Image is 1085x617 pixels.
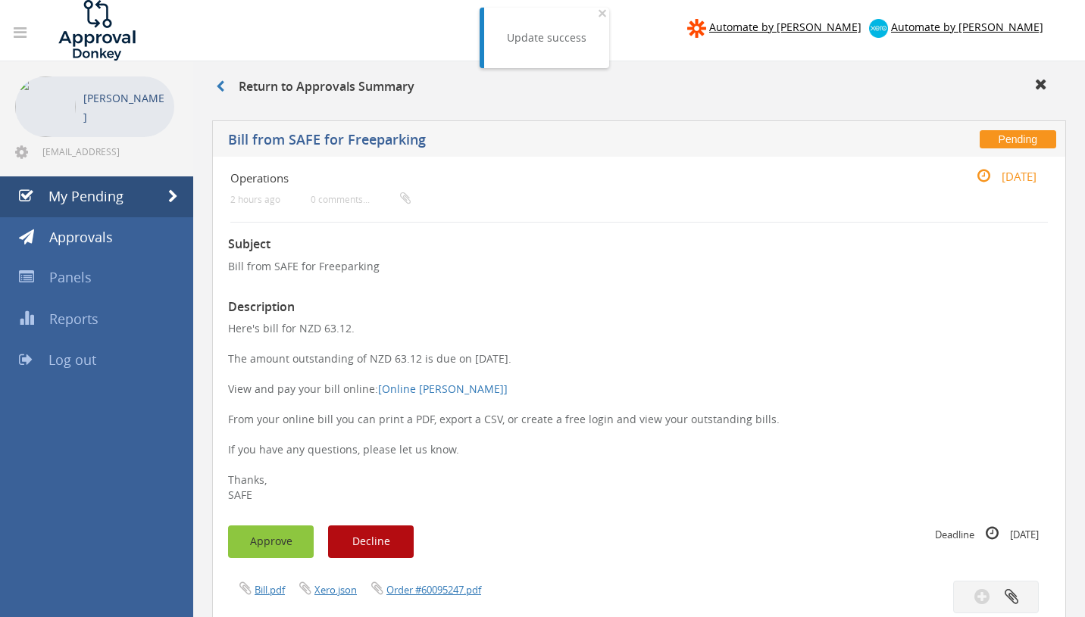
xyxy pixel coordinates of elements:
[328,525,414,558] button: Decline
[49,310,98,328] span: Reports
[891,20,1043,34] span: Automate by [PERSON_NAME]
[687,19,706,38] img: zapier-logomark.png
[230,194,280,205] small: 2 hours ago
[228,301,1050,314] h3: Description
[228,321,1050,503] p: Here's bill for NZD 63.12. The amount outstanding of NZD 63.12 is due on [DATE]. View and pay you...
[507,30,586,45] div: Update success
[961,168,1037,185] small: [DATE]
[230,172,911,185] h4: Operations
[935,525,1039,542] small: Deadline [DATE]
[598,2,607,23] span: ×
[378,382,508,396] a: [Online [PERSON_NAME]]
[255,583,285,597] a: Bill.pdf
[42,145,171,157] span: [EMAIL_ADDRESS][DOMAIN_NAME]
[83,89,167,126] p: [PERSON_NAME]
[48,187,124,205] span: My Pending
[228,132,806,151] h5: Bill from SAFE for Freeparking
[311,194,411,205] small: 0 comments...
[709,20,861,34] span: Automate by [PERSON_NAME]
[314,583,357,597] a: Xero.json
[228,259,1050,274] p: Bill from SAFE for Freeparking
[228,525,314,558] button: Approve
[869,19,888,38] img: xero-logo.png
[49,228,113,246] span: Approvals
[386,583,481,597] a: Order #60095247.pdf
[216,80,414,94] h3: Return to Approvals Summary
[980,130,1056,148] span: Pending
[49,268,92,286] span: Panels
[228,238,1050,251] h3: Subject
[48,351,96,369] span: Log out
